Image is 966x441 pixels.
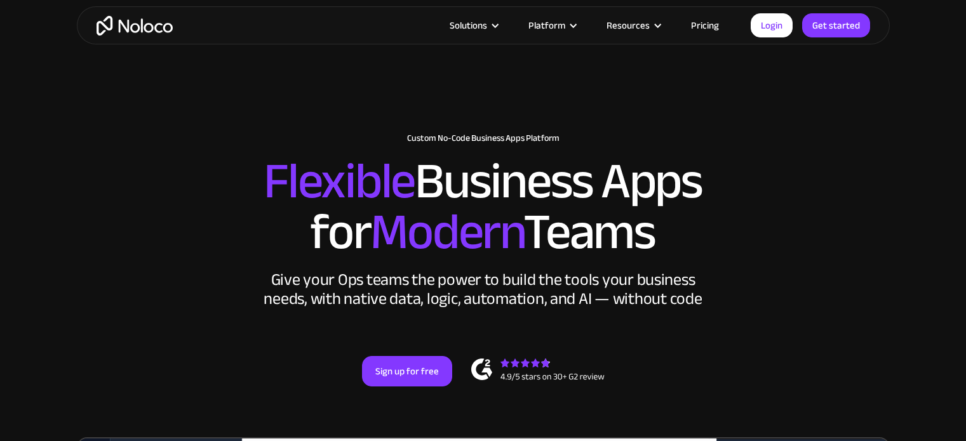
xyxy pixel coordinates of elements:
a: home [97,16,173,36]
div: Give your Ops teams the power to build the tools your business needs, with native data, logic, au... [261,270,706,308]
div: Solutions [450,17,487,34]
div: Resources [607,17,650,34]
div: Resources [591,17,675,34]
a: Pricing [675,17,735,34]
a: Sign up for free [362,356,452,386]
div: Platform [528,17,565,34]
span: Modern [370,185,523,279]
a: Login [751,13,793,37]
a: Get started [802,13,870,37]
div: Solutions [434,17,513,34]
h1: Custom No-Code Business Apps Platform [90,133,877,143]
div: Platform [513,17,591,34]
h2: Business Apps for Teams [90,156,877,258]
span: Flexible [264,134,415,228]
